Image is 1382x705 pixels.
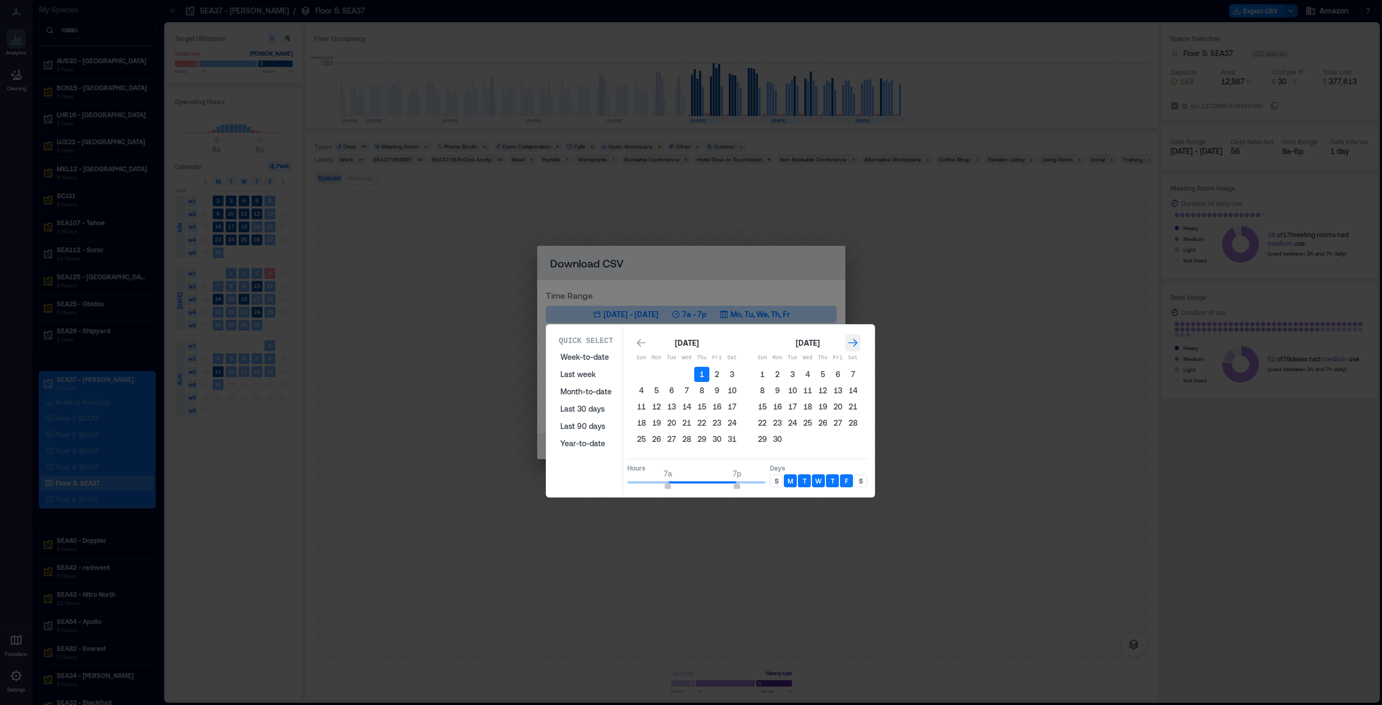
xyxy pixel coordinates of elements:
button: 29 [755,432,770,447]
div: [DATE] [672,337,702,350]
button: Last 30 days [554,400,618,418]
button: 17 [785,399,800,414]
th: Thursday [815,351,830,366]
button: 29 [694,432,709,447]
button: Last week [554,366,618,383]
p: Days [770,464,867,472]
button: 26 [649,432,664,447]
th: Tuesday [664,351,679,366]
span: 7a [663,469,672,478]
button: 20 [830,399,845,414]
button: 8 [694,383,709,398]
button: 23 [709,415,724,431]
button: 26 [815,415,830,431]
p: Thu [815,354,830,362]
p: Fri [709,354,724,362]
button: 25 [634,432,649,447]
th: Sunday [755,351,770,366]
p: Sun [634,354,649,362]
p: Mon [649,354,664,362]
button: 16 [709,399,724,414]
button: 30 [770,432,785,447]
button: 6 [830,367,845,382]
button: 21 [679,415,694,431]
button: 17 [724,399,740,414]
button: 3 [724,367,740,382]
p: M [788,476,793,485]
button: 24 [724,415,740,431]
th: Friday [830,351,845,366]
th: Saturday [724,351,740,366]
button: 13 [830,383,845,398]
button: 15 [755,399,770,414]
button: Go to next month [845,335,861,351]
button: 27 [664,432,679,447]
p: Sat [724,354,740,362]
button: 30 [709,432,724,447]
button: 12 [815,383,830,398]
p: S [775,476,778,485]
p: Thu [694,354,709,362]
div: [DATE] [792,337,823,350]
p: F [845,476,848,485]
span: 7p [733,469,741,478]
button: Week-to-date [554,348,618,366]
button: 6 [664,383,679,398]
button: 8 [755,383,770,398]
p: Hours [627,464,765,472]
p: Wed [800,354,815,362]
th: Friday [709,351,724,366]
th: Monday [649,351,664,366]
th: Sunday [634,351,649,366]
button: 7 [845,367,861,382]
th: Thursday [694,351,709,366]
p: W [815,476,822,485]
p: S [859,476,863,485]
button: 3 [785,367,800,382]
th: Saturday [845,351,861,366]
button: 16 [770,399,785,414]
button: 28 [679,432,694,447]
th: Wednesday [800,351,815,366]
button: 25 [800,415,815,431]
button: 1 [755,367,770,382]
p: Mon [770,354,785,362]
th: Wednesday [679,351,694,366]
button: 14 [845,383,861,398]
button: Go to previous month [634,335,649,351]
button: 21 [845,399,861,414]
p: Tue [785,354,800,362]
button: 14 [679,399,694,414]
button: 7 [679,383,694,398]
p: Wed [679,354,694,362]
button: 5 [815,367,830,382]
button: 11 [800,383,815,398]
button: Year-to-date [554,435,618,452]
button: 9 [770,383,785,398]
button: 19 [815,399,830,414]
button: 12 [649,399,664,414]
p: Quick Select [559,335,613,346]
th: Monday [770,351,785,366]
button: 13 [664,399,679,414]
button: 2 [709,367,724,382]
button: 22 [755,415,770,431]
button: 31 [724,432,740,447]
button: 27 [830,415,845,431]
button: 15 [694,399,709,414]
button: 28 [845,415,861,431]
button: 24 [785,415,800,431]
button: 10 [724,383,740,398]
button: 9 [709,383,724,398]
p: Sat [845,354,861,362]
button: 1 [694,367,709,382]
p: T [803,476,807,485]
p: Sun [755,354,770,362]
button: 4 [800,367,815,382]
p: Fri [830,354,845,362]
button: 10 [785,383,800,398]
button: 19 [649,415,664,431]
button: 2 [770,367,785,382]
button: 4 [634,383,649,398]
th: Tuesday [785,351,800,366]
